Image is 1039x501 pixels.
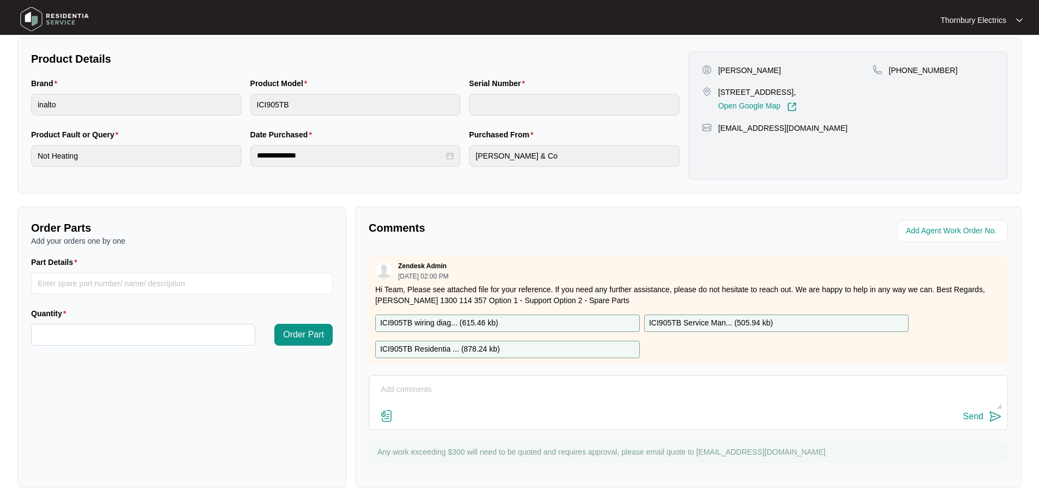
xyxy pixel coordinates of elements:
[469,129,538,140] label: Purchased From
[377,446,1002,457] p: Any work exceeding $300 will need to be quoted and requires approval, please email quote to [EMAI...
[380,317,498,329] p: ICI905TB wiring diag... ( 615.46 kb )
[469,78,529,89] label: Serial Number
[380,409,393,422] img: file-attachment-doc.svg
[250,78,312,89] label: Product Model
[940,15,1006,26] p: Thornbury Electrics
[376,262,392,279] img: user.svg
[31,273,333,294] input: Part Details
[718,87,797,98] p: [STREET_ADDRESS],
[963,409,1002,424] button: Send
[250,129,316,140] label: Date Purchased
[398,273,448,280] p: [DATE] 02:00 PM
[31,145,242,167] input: Product Fault or Query
[32,324,255,345] input: Quantity
[702,65,712,75] img: user-pin
[31,94,242,116] input: Brand
[649,317,773,329] p: ICI905TB Service Man... ( 505.94 kb )
[31,129,123,140] label: Product Fault or Query
[718,123,848,134] p: [EMAIL_ADDRESS][DOMAIN_NAME]
[718,65,781,76] p: [PERSON_NAME]
[989,410,1002,423] img: send-icon.svg
[702,87,712,96] img: map-pin
[31,51,680,67] p: Product Details
[375,284,1001,306] p: Hi Team, Please see attached file for your reference. If you need any further assistance, please ...
[31,220,333,236] p: Order Parts
[906,225,1001,238] input: Add Agent Work Order No.
[283,328,324,341] span: Order Part
[889,65,958,76] p: [PHONE_NUMBER]
[963,412,983,421] div: Send
[257,150,445,161] input: Date Purchased
[31,308,70,319] label: Quantity
[398,262,447,270] p: Zendesk Admin
[787,102,797,112] img: Link-External
[702,123,712,132] img: map-pin
[469,94,680,116] input: Serial Number
[1016,17,1023,23] img: dropdown arrow
[469,145,680,167] input: Purchased From
[31,78,62,89] label: Brand
[873,65,882,75] img: map-pin
[380,343,500,355] p: ICI905TB Residentia ... ( 878.24 kb )
[31,236,333,246] p: Add your orders one by one
[16,3,93,35] img: residentia service logo
[31,257,82,268] label: Part Details
[718,102,797,112] a: Open Google Map
[250,94,461,116] input: Product Model
[369,220,681,236] p: Comments
[274,324,333,346] button: Order Part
